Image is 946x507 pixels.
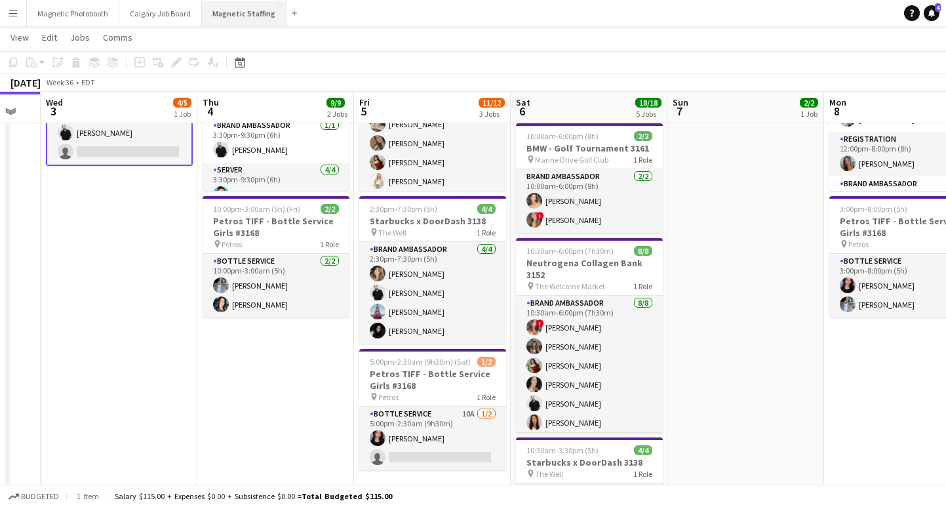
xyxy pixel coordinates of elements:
span: 10:00am-6:00pm (8h) [526,131,599,141]
app-job-card: 2:30pm-7:30pm (5h)4/4Starbucks x DoorDash 3138 The Well1 RoleBrand Ambassador4/42:30pm-7:30pm (5h... [359,196,506,344]
div: 1 Job [800,109,818,119]
div: EDT [81,77,95,87]
button: Magnetic Staffing [202,1,286,26]
span: 11/12 [479,98,505,108]
span: Week 36 [43,77,76,87]
app-card-role: Brand Ambassador1/13:30pm-9:30pm (6h)[PERSON_NAME] [203,118,349,163]
button: Magnetic Photobooth [27,1,119,26]
span: Petros [848,239,869,249]
div: 3 Jobs [479,109,504,119]
span: 2/2 [800,98,818,108]
span: Petros [378,392,399,402]
span: View [10,31,29,43]
span: ! [536,212,544,220]
app-card-role: Server6/610:00am-3:00pm (5h)[PERSON_NAME][PERSON_NAME][PERSON_NAME][PERSON_NAME][PERSON_NAME][PER... [359,54,506,194]
app-card-role: Brand Ambassador2/210:00am-6:00pm (8h)[PERSON_NAME]![PERSON_NAME] [516,169,663,233]
div: 1 Job [174,109,191,119]
span: Fri [359,96,370,108]
span: The Welcome Market [535,281,605,291]
span: Comms [103,31,132,43]
div: [DATE] [10,76,41,89]
span: 4 [935,3,941,12]
span: 1 Role [320,239,339,249]
a: View [5,29,34,46]
app-card-role: Bottle Service10A1/25:00pm-2:30am (9h30m)[PERSON_NAME] [359,407,506,470]
a: 4 [924,5,939,21]
span: Edit [42,31,57,43]
span: The Well [378,228,406,237]
span: 8/8 [634,246,652,256]
span: 1 item [72,491,104,501]
span: Marine Drive Golf Club [535,155,608,165]
span: Sun [673,96,688,108]
div: 5 Jobs [636,109,661,119]
h3: Starbucks x DoorDash 3138 [359,215,506,227]
span: Sat [516,96,530,108]
span: 10:30am-3:30pm (5h) [526,445,599,455]
span: 1 Role [633,281,652,291]
span: 8 [827,104,846,119]
h3: Neutrogena Collagen Bank 3152 [516,257,663,281]
span: 4 [201,104,219,119]
app-card-role: Brand Ambassador4/42:30pm-7:30pm (5h)[PERSON_NAME][PERSON_NAME][PERSON_NAME][PERSON_NAME] [359,242,506,344]
span: Jobs [70,31,90,43]
span: 1 Role [633,155,652,165]
app-job-card: 10:00pm-3:00am (5h) (Fri)2/2Petros TIFF - Bottle Service Girls #3168 Petros1 RoleBottle Service2/... [203,196,349,317]
h3: BMW - Golf Tournament 3161 [516,142,663,154]
span: 10:30am-6:00pm (7h30m) [526,246,614,256]
span: 1 Role [477,228,496,237]
span: 1 Role [477,392,496,402]
span: 2:30pm-7:30pm (5h) [370,204,437,214]
span: 6 [514,104,530,119]
span: 1 Role [633,469,652,479]
app-card-role: Server4/43:30pm-9:30pm (6h)[PERSON_NAME] [203,163,349,264]
h3: Petros TIFF - Bottle Service Girls #3168 [203,215,349,239]
span: Budgeted [21,492,59,501]
span: 5 [357,104,370,119]
span: ! [536,319,544,327]
span: 10:00pm-3:00am (5h) (Fri) [213,204,300,214]
span: Total Budgeted $115.00 [302,491,392,501]
app-job-card: 10:00am-6:00pm (8h)2/2BMW - Golf Tournament 3161 Marine Drive Golf Club1 RoleBrand Ambassador2/21... [516,123,663,233]
span: Wed [46,96,63,108]
button: Budgeted [7,489,61,504]
app-job-card: 5:00pm-2:30am (9h30m) (Sat)1/2Petros TIFF - Bottle Service Girls #3168 Petros1 RoleBottle Service... [359,349,506,470]
span: 3:00pm-8:00pm (5h) [840,204,907,214]
span: 7 [671,104,688,119]
app-job-card: 10:30am-6:00pm (7h30m)8/8Neutrogena Collagen Bank 3152 The Welcome Market1 RoleBrand Ambassador8/... [516,238,663,432]
span: 2/2 [321,204,339,214]
a: Edit [37,29,62,46]
span: 4/4 [477,204,496,214]
span: Mon [829,96,846,108]
span: The Well [535,469,563,479]
span: 4/5 [173,98,191,108]
h3: Starbucks x DoorDash 3138 [516,456,663,468]
span: 1/2 [477,357,496,367]
a: Comms [98,29,138,46]
app-card-role: Brand Ambassador8/810:30am-6:00pm (7h30m)![PERSON_NAME][PERSON_NAME][PERSON_NAME][PERSON_NAME][PE... [516,296,663,474]
span: 3 [44,104,63,119]
span: 18/18 [635,98,661,108]
span: 2/2 [634,131,652,141]
span: 5:00pm-2:30am (9h30m) (Sat) [370,357,471,367]
app-card-role: Bottle Service2/210:00pm-3:00am (5h)[PERSON_NAME][PERSON_NAME] [203,254,349,317]
button: Calgary Job Board [119,1,202,26]
span: 9/9 [326,98,345,108]
span: Thu [203,96,219,108]
span: Petros [222,239,242,249]
div: 2 Jobs [327,109,347,119]
span: 4/4 [634,445,652,455]
div: Salary $115.00 + Expenses $0.00 + Subsistence $0.00 = [115,491,392,501]
a: Jobs [65,29,95,46]
h3: Petros TIFF - Bottle Service Girls #3168 [359,368,506,392]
